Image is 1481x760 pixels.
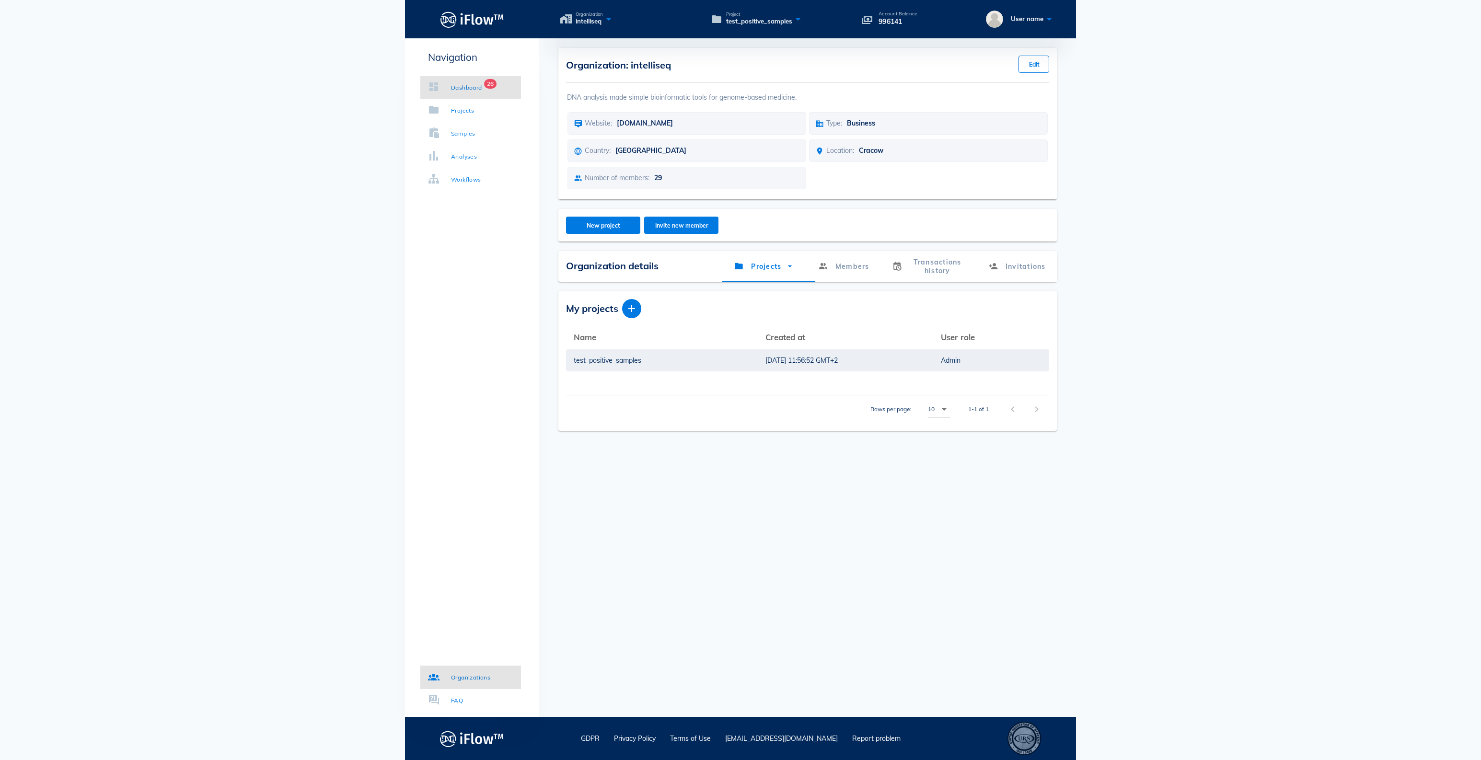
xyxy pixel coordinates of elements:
th: User role: Not sorted. Activate to sort ascending. [933,326,1049,349]
div: Samples [451,129,475,138]
div: Dashboard [451,83,482,92]
div: Analyses [451,152,477,161]
span: Organization: intelliseq [566,59,671,71]
div: DNA analysis made simple bioinformatic tools for genome-based medicine. [567,83,1049,110]
span: Created at [765,332,805,342]
span: Badge [484,79,497,89]
span: Project [726,12,792,17]
a: Privacy Policy [614,734,656,743]
img: logo [440,728,504,749]
th: Created at: Not sorted. Activate to sort ascending. [758,326,933,349]
a: Invitations [976,251,1057,282]
a: Admin [941,349,1041,371]
span: 29 [654,173,662,182]
a: Transactions history [880,251,976,282]
p: Account Balance [879,12,917,16]
a: [EMAIL_ADDRESS][DOMAIN_NAME] [725,734,838,743]
a: [DATE] 11:56:52 GMT+2 [765,349,926,371]
span: intelliseq [576,17,603,26]
span: Cracow [859,146,883,155]
a: Logo [405,9,539,30]
iframe: Drift Widget Chat Controller [1433,712,1469,748]
div: Workflows [451,175,481,184]
button: New project [566,217,640,234]
span: Country: [585,146,611,155]
span: Website: [585,119,612,127]
a: Report problem [852,734,901,743]
span: User name [1011,15,1043,23]
span: Invite new member [652,222,711,229]
div: Organizations [451,673,490,682]
div: FAQ [451,696,463,705]
span: [DOMAIN_NAME] [617,119,673,127]
i: arrow_drop_down [938,403,950,415]
button: Invite new member [644,217,718,234]
div: Projects [451,106,474,115]
span: My projects [566,301,618,316]
span: Location: [826,146,854,155]
span: Business [847,119,875,127]
img: User name [986,11,1003,28]
span: Organization [576,12,603,17]
span: Type: [826,119,842,127]
span: New project [574,222,633,229]
a: GDPR [581,734,600,743]
p: 996141 [879,16,917,27]
span: test_positive_samples [726,17,792,26]
a: Terms of Use [670,734,711,743]
div: 10 [928,405,935,414]
div: Rows per page: [870,395,950,423]
span: Name [574,332,596,342]
a: Members [806,251,880,282]
span: User role [941,332,975,342]
span: Organization details [566,260,659,272]
div: 10Rows per page: [928,402,950,417]
div: 1-1 of 1 [968,405,989,414]
div: ISO 13485 – Quality Management System [1007,722,1041,755]
button: Edit [1018,56,1049,73]
th: Name: Not sorted. Activate to sort ascending. [566,326,758,349]
span: Number of members: [585,173,649,182]
p: Navigation [420,50,521,65]
a: Projects [722,251,807,282]
span: [GEOGRAPHIC_DATA] [615,146,686,155]
span: Edit [1027,61,1041,68]
a: test_positive_samples [574,349,750,371]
